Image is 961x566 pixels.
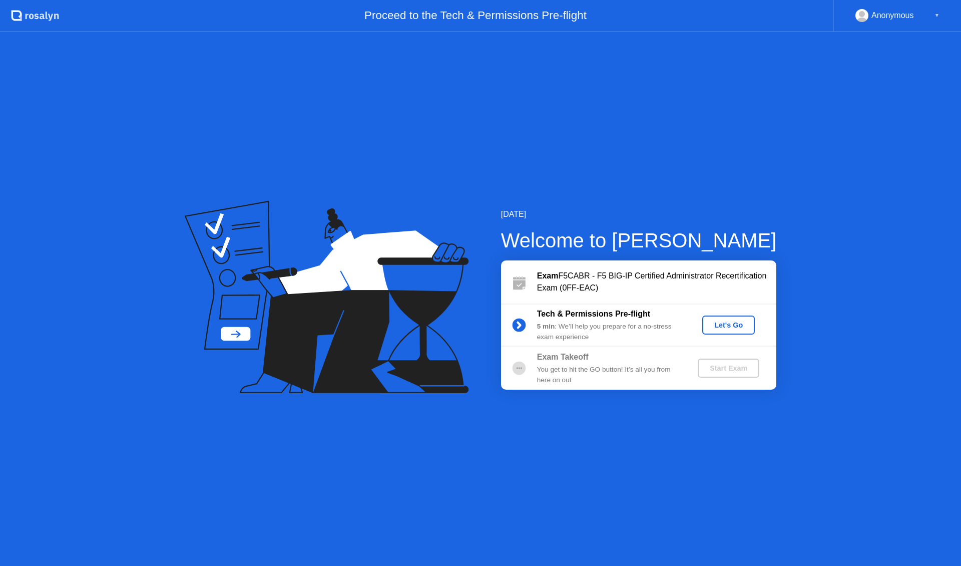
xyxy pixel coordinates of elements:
b: Exam Takeoff [537,353,589,361]
div: F5CABR - F5 BIG-IP Certified Administrator Recertification Exam (0FF-EAC) [537,270,776,294]
div: [DATE] [501,208,777,220]
div: Let's Go [706,321,751,329]
div: ▼ [934,9,939,22]
button: Let's Go [702,316,755,335]
button: Start Exam [698,359,759,378]
b: Tech & Permissions Pre-flight [537,310,650,318]
div: You get to hit the GO button! It’s all you from here on out [537,365,681,385]
div: Welcome to [PERSON_NAME] [501,225,777,255]
b: Exam [537,271,559,280]
div: Anonymous [871,9,914,22]
b: 5 min [537,323,555,330]
div: Start Exam [702,364,755,372]
div: : We’ll help you prepare for a no-stress exam experience [537,322,681,342]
